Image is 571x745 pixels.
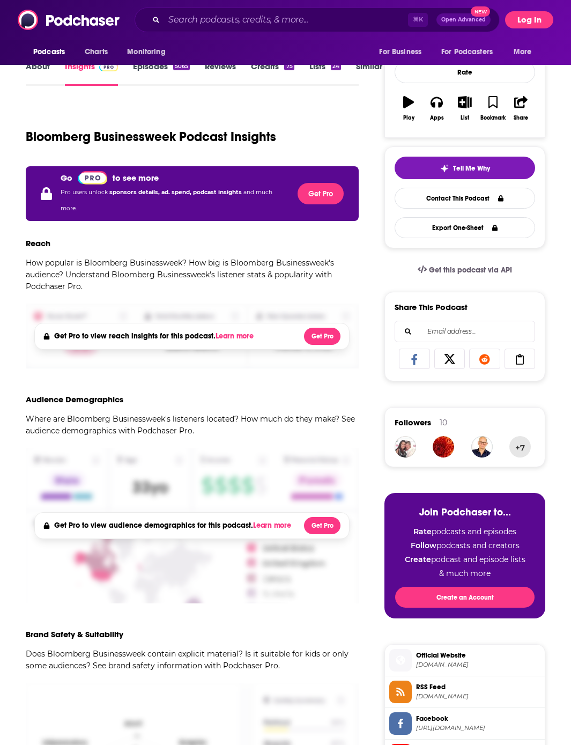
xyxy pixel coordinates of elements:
button: Open AdvancedNew [436,13,491,26]
button: open menu [434,42,508,62]
button: Play [395,89,422,128]
button: Get Pro [304,517,340,534]
span: Facebook [416,714,540,724]
span: More [514,45,532,60]
a: Similar [356,61,382,86]
button: Learn more [253,521,294,530]
span: Podcasts [33,45,65,60]
p: Pro users unlock and much more. [61,185,289,217]
a: Episodes5065 [133,61,190,86]
a: Share on X/Twitter [434,349,465,369]
div: Play [403,115,414,121]
span: Followers [395,417,431,427]
h3: Brand Safety & Suitability [26,629,123,639]
span: Open Advanced [441,17,486,23]
p: Go [61,173,72,183]
img: Podchaser Pro [78,171,107,185]
a: Lists24 [309,61,341,86]
span: New [471,6,490,17]
a: Share on Facebook [399,349,430,369]
button: Get Pro [298,183,344,204]
div: Bookmark [480,115,506,121]
li: podcasts and creators [395,541,535,550]
div: List [461,115,469,121]
div: Search followers [395,321,535,342]
a: Official Website[DOMAIN_NAME] [389,649,540,672]
div: Apps [430,115,444,121]
li: podcast and episode lists [395,555,535,564]
span: Official Website [416,651,540,660]
span: RSS Feed [416,682,540,692]
button: Log In [505,11,553,28]
span: Monitoring [127,45,165,60]
p: to see more [113,173,159,183]
div: 10 [440,418,447,427]
button: open menu [506,42,545,62]
span: https://www.facebook.com/bloomberg [416,724,540,732]
span: ⌘ K [408,13,428,27]
button: Learn more [216,332,256,341]
a: InsightsPodchaser Pro [65,61,118,86]
div: Rate [395,61,535,83]
button: open menu [120,42,179,62]
button: List [451,89,479,128]
span: sponsors details, ad. spend, podcast insights [109,189,243,196]
strong: Create [405,555,431,564]
a: Reviews [205,61,236,86]
li: podcasts and episodes [395,527,535,536]
img: CindyC [433,436,454,458]
span: Charts [85,45,108,60]
img: Podchaser - Follow, Share and Rate Podcasts [18,10,121,30]
span: bloomberg.com [416,661,540,669]
input: Search podcasts, credits, & more... [164,11,408,28]
a: Pro website [78,171,107,185]
span: For Business [379,45,421,60]
a: Contact This Podcast [395,188,535,209]
button: open menu [372,42,435,62]
a: Credits75 [251,61,294,86]
span: Get this podcast via API [429,265,512,275]
a: Copy Link [505,349,536,369]
button: open menu [26,42,79,62]
button: Get Pro [304,328,340,345]
h4: Get Pro to view reach insights for this podcast. [54,331,256,341]
h3: Share This Podcast [395,302,468,312]
button: +7 [509,436,531,458]
a: RSS Feed[DOMAIN_NAME] [389,681,540,703]
img: tjenkins1974 [395,436,416,458]
strong: Rate [413,527,432,536]
a: Get this podcast via API [409,257,521,283]
button: Create an Account [395,587,535,608]
h3: Audience Demographics [26,394,123,404]
span: omnycontent.com [416,692,540,700]
p: Does Bloomberg Businessweek contain explicit material? Is it suitable for kids or only some audie... [26,648,359,672]
a: About [26,61,50,86]
div: Search podcasts, credits, & more... [135,8,500,32]
h3: Join Podchaser to... [395,506,535,518]
div: Share [514,115,528,121]
button: Bookmark [479,89,507,128]
a: Share on Reddit [469,349,500,369]
h1: Bloomberg Businessweek Podcast Insights [26,129,276,145]
div: 75 [284,63,294,70]
input: Email address... [404,321,526,342]
span: Tell Me Why [453,164,490,173]
img: tell me why sparkle [440,164,449,173]
a: Facebook[URL][DOMAIN_NAME] [389,712,540,735]
p: How popular is Bloomberg Businessweek? How big is Bloomberg Businessweek's audience? Understand B... [26,257,359,292]
h4: Get Pro to view audience demographics for this podcast. [54,521,294,530]
h3: Reach [26,238,50,248]
a: Charts [78,42,114,62]
p: Where are Bloomberg Businessweek's listeners located? How much do they make? See audience demogra... [26,413,359,437]
button: Export One-Sheet [395,217,535,238]
button: Apps [422,89,450,128]
strong: Follow [411,541,436,550]
button: tell me why sparkleTell Me Why [395,157,535,179]
img: Podchaser Pro [99,63,118,71]
img: domhawes [471,436,493,458]
div: 24 [331,63,341,70]
li: & much more [395,569,535,578]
